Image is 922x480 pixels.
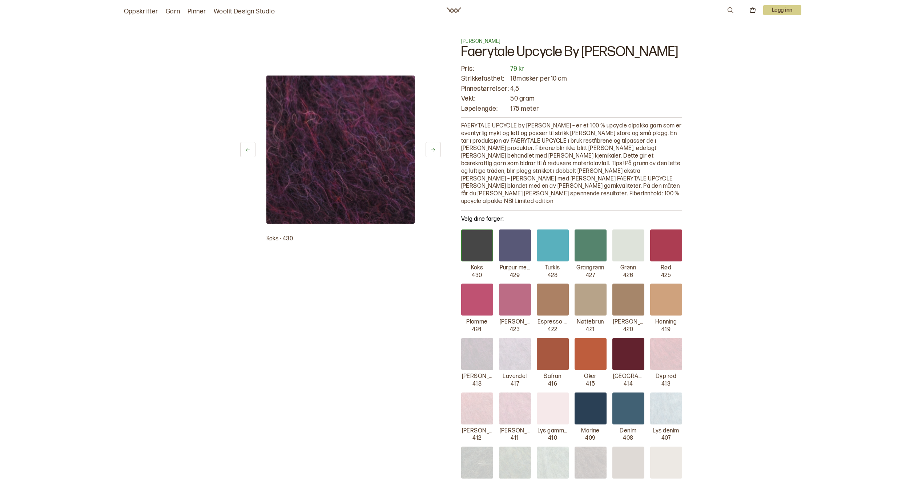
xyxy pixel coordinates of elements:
p: Marine [581,427,600,435]
img: Lys denim [650,392,682,424]
img: Mørk flamingo [461,392,493,424]
p: 50 gram [510,94,682,103]
p: Purpur melert [500,264,530,272]
p: Strikkefasthet: [461,74,509,83]
p: Pinnestørrelser: [461,85,509,93]
p: FAERYTALE UPCYCLE by [PERSON_NAME] – er et 100 % upcycle alpakka garn som er eventyrlig mykt og l... [461,122,682,206]
p: Løpelengde: [461,105,509,113]
p: Oker [584,373,597,381]
p: Lavendel [503,373,527,381]
p: 413 [661,381,671,388]
p: 428 [548,272,557,280]
p: 408 [623,435,633,442]
img: Drue [461,338,493,370]
p: 420 [623,326,633,334]
p: Denim [620,427,636,435]
p: Espresso melert [538,318,568,326]
p: 427 [586,272,595,280]
span: [PERSON_NAME] [461,38,501,44]
img: Mørk brun [575,447,607,479]
p: [PERSON_NAME] [500,427,530,435]
img: Dyp rød [650,338,682,370]
p: 421 [586,326,595,334]
img: Teblad [537,447,569,479]
p: [GEOGRAPHIC_DATA] [613,373,644,381]
p: Logg inn [763,5,801,15]
img: Lavendel [499,338,531,370]
p: 426 [623,272,633,280]
p: Lys denim [653,427,679,435]
p: [PERSON_NAME] flamingo [462,427,492,435]
p: Turkis [545,264,560,272]
p: [PERSON_NAME] [500,318,530,326]
a: Oppskrifter [124,7,158,17]
p: 422 [548,326,557,334]
p: 4,5 [510,85,682,93]
p: 418 [472,381,482,388]
p: 417 [511,381,519,388]
p: 175 meter [510,105,682,113]
p: Koks [471,264,483,272]
p: Lys gammelrosa [538,427,568,435]
p: 419 [661,326,671,334]
p: 424 [472,326,482,334]
p: Rød [661,264,671,272]
a: Garn [166,7,180,17]
p: 415 [586,381,595,388]
img: Lyng [499,392,531,424]
p: 409 [585,435,595,442]
p: 79 kr [510,65,682,73]
p: Koks - 430 [266,235,415,243]
p: Dyp rød [656,373,676,381]
p: 429 [510,272,520,280]
p: 416 [548,381,557,388]
p: 412 [472,435,481,442]
a: Pinner [188,7,206,17]
p: 425 [661,272,671,280]
a: Woolit Design Studio [214,7,275,17]
p: Grønn [620,264,636,272]
p: 414 [624,381,633,388]
a: Woolit [447,7,461,13]
p: Honning [655,318,677,326]
p: Nøttebrun [577,318,604,326]
p: Safran [544,373,561,381]
p: Grangrønn [576,264,604,272]
img: Bilde av garn [266,76,415,224]
p: Velg dine farger: [461,215,682,224]
p: Plomme [466,318,488,326]
img: Flaskegrønn [461,447,493,479]
img: Olivengrønn [499,447,531,479]
p: 430 [472,272,482,280]
button: User dropdown [763,5,801,15]
h1: Faerytale Upcycle By [PERSON_NAME] [461,45,682,65]
p: [PERSON_NAME] [462,373,492,381]
p: Pris: [461,65,509,73]
p: 410 [548,435,557,442]
p: 407 [661,435,671,442]
p: 18 masker per 10 cm [510,74,682,83]
p: 423 [510,326,520,334]
p: 411 [511,435,519,442]
p: Vekt: [461,94,509,103]
p: [PERSON_NAME] [613,318,644,326]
